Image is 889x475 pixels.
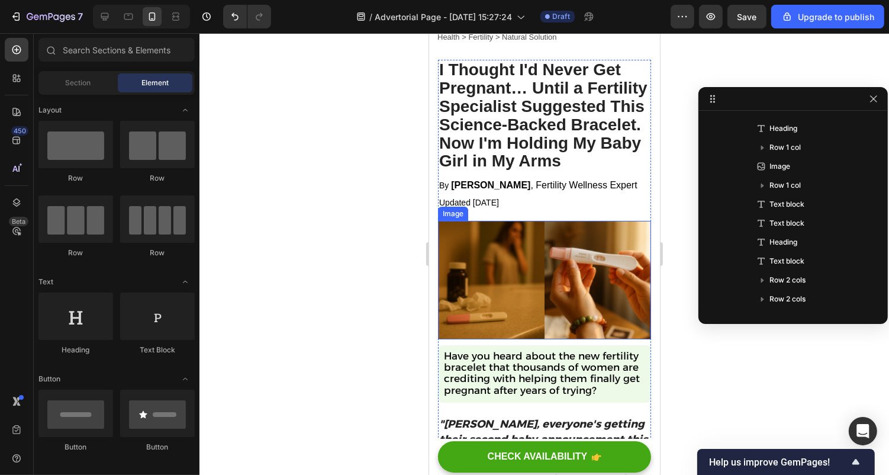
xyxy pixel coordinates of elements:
[38,173,113,184] div: Row
[176,272,195,291] span: Toggle open
[176,370,195,389] span: Toggle open
[78,9,83,24] p: 7
[22,147,208,157] span: , Fertility Wellness Expert
[429,33,660,475] iframe: Design area
[59,418,159,430] div: CHECK AVAILABILITY
[120,248,195,258] div: Row
[769,179,801,191] span: Row 1 col
[9,217,28,226] div: Beta
[369,11,372,23] span: /
[141,78,169,88] span: Element
[14,317,217,365] div: Rich Text Editor. Editing area: main
[10,165,70,174] span: Updated [DATE]
[769,274,806,286] span: Row 2 cols
[552,11,570,22] span: Draft
[769,255,804,267] span: Text block
[5,5,88,28] button: 7
[120,345,195,355] div: Text Block
[10,384,218,475] strong: "[PERSON_NAME], everyone's getting their second baby announcement this month, aren't you trying t...
[9,408,222,439] button: CHECK AVAILABILITY
[11,126,28,136] div: 450
[737,12,757,22] span: Save
[727,5,766,28] button: Save
[15,317,211,363] span: Have you heard about the new fertility bracelet that thousands of women are crediting with helpin...
[120,442,195,452] div: Button
[38,374,60,384] span: Button
[771,5,884,28] button: Upgrade to publish
[120,173,195,184] div: Row
[375,11,512,23] span: Advertorial Page - [DATE] 15:27:24
[769,198,804,210] span: Text block
[849,417,877,445] div: Open Intercom Messenger
[66,78,91,88] span: Section
[38,277,53,287] span: Text
[223,5,271,28] div: Undo/Redo
[709,455,863,469] button: Show survey - Help us improve GemPages!
[709,457,849,468] span: Help us improve GemPages!
[781,11,874,23] div: Upgrade to publish
[38,442,113,452] div: Button
[38,248,113,258] div: Row
[38,105,62,115] span: Layout
[11,175,37,186] div: Image
[9,27,222,139] h2: I Thought I'd Never Get Pregnant… Until a Fertility Specialist Suggested This Science-Backed Brac...
[176,101,195,120] span: Toggle open
[769,236,797,248] span: Heading
[769,217,804,229] span: Text block
[769,293,806,305] span: Row 2 cols
[10,147,20,157] span: By
[769,123,797,134] span: Heading
[38,38,195,62] input: Search Sections & Elements
[769,161,790,172] span: Image
[769,142,801,153] span: Row 1 col
[9,188,222,306] img: Alt Image
[38,345,113,355] div: Heading
[22,147,101,157] strong: [PERSON_NAME]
